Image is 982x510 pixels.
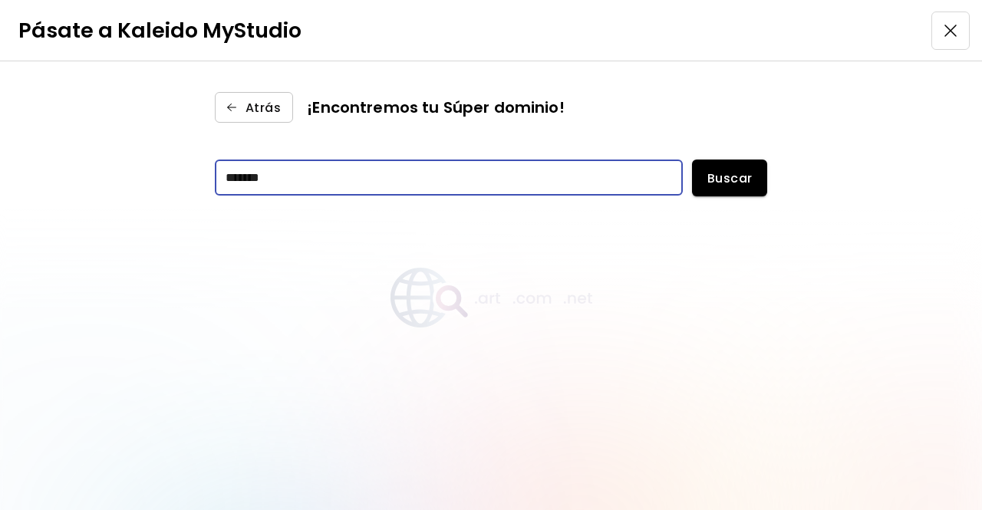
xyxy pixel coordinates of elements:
img: close-button [941,21,960,40]
h5: Pásate a Kaleido MyStudio [18,15,302,46]
img: search [390,268,592,327]
span: Atrás [227,100,281,116]
h4: ¡Encontremos tu Súper dominio! [307,96,564,119]
button: close-button [931,12,970,50]
button: backIconAtrás [215,92,293,123]
img: backIcon [224,100,239,115]
button: Buscar [692,160,767,196]
span: Buscar [710,170,749,186]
